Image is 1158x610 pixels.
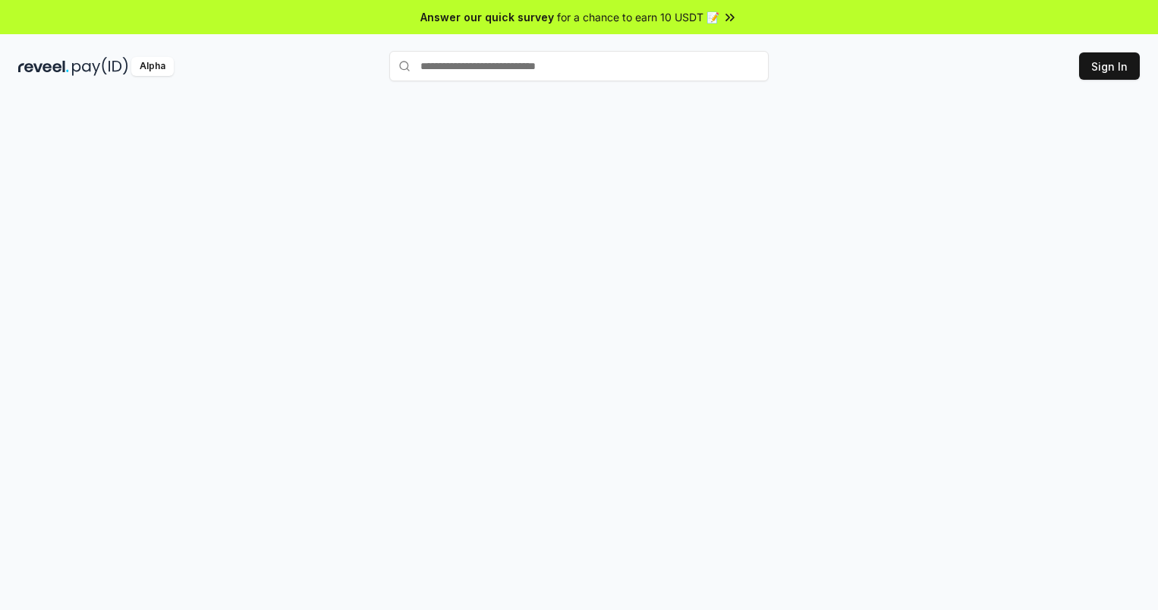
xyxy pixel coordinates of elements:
span: Answer our quick survey [420,9,554,25]
div: Alpha [131,57,174,76]
button: Sign In [1079,52,1140,80]
img: pay_id [72,57,128,76]
img: reveel_dark [18,57,69,76]
span: for a chance to earn 10 USDT 📝 [557,9,719,25]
